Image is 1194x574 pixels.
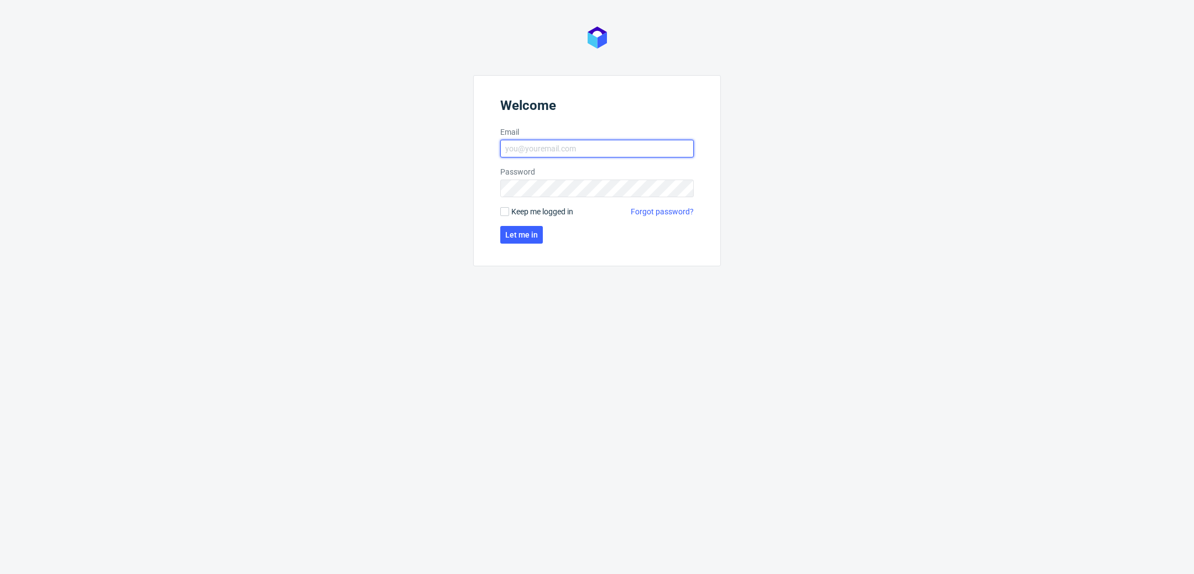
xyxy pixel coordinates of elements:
[505,231,538,239] span: Let me in
[500,127,694,138] label: Email
[500,98,694,118] header: Welcome
[500,166,694,177] label: Password
[511,206,573,217] span: Keep me logged in
[631,206,694,217] a: Forgot password?
[500,226,543,244] button: Let me in
[500,140,694,157] input: you@youremail.com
